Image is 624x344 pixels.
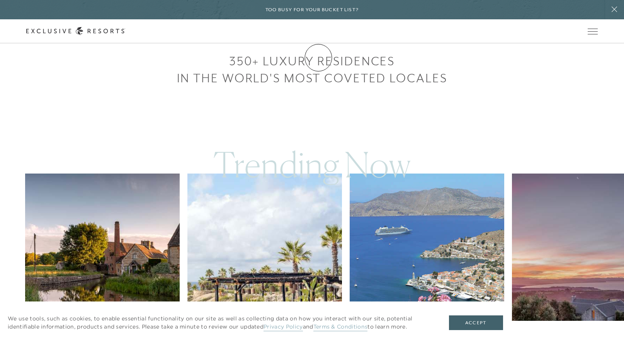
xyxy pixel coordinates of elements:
[265,6,359,14] h6: Too busy for your bucket list?
[8,315,434,331] p: We use tools, such as cookies, to enable essential functionality on our site as well as collectin...
[264,323,303,331] a: Privacy Policy
[313,323,368,331] a: Terms & Conditions
[449,315,503,330] button: Accept
[588,29,598,34] button: Open navigation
